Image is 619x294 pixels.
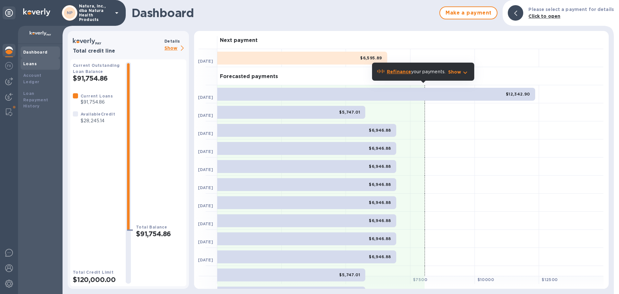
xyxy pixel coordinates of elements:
b: Dashboard [23,50,48,55]
div: Unpin categories [3,6,15,19]
p: $91,754.86 [81,99,113,106]
b: $6,946.88 [369,164,391,169]
b: [DATE] [198,149,213,154]
h3: Next payment [220,37,258,44]
p: Show [448,69,461,75]
b: $ 10000 [477,277,494,282]
button: Make a payment [439,6,497,19]
b: NP [67,10,73,15]
b: Refinance [387,69,411,74]
button: Show [448,69,469,75]
b: $5,747.01 [339,110,360,115]
b: $6,946.88 [369,236,391,241]
h1: Dashboard [132,6,436,20]
h3: Forecasted payments [220,74,278,80]
b: Available Credit [81,112,115,117]
h2: $120,000.00 [73,276,121,284]
b: $12,342.90 [506,92,530,96]
b: Current Loans [81,94,113,98]
p: Show [164,45,186,53]
h3: Total credit line [73,48,162,54]
b: Current Outstanding Loan Balance [73,63,120,74]
img: Logo [23,8,50,16]
b: Details [164,39,180,44]
b: Click to open [528,14,560,19]
p: your payments. [387,68,446,75]
b: $6,946.88 [369,254,391,259]
b: [DATE] [198,239,213,244]
img: Foreign exchange [5,62,13,70]
b: $6,595.89 [360,56,382,60]
b: $6,946.88 [369,200,391,205]
h2: $91,754.86 [73,74,121,82]
b: $6,946.88 [369,218,391,223]
b: [DATE] [198,131,213,136]
b: $6,946.88 [369,182,391,187]
b: Loan Repayment History [23,91,48,109]
b: $ 12500 [542,277,557,282]
b: Total Credit Limit [73,270,113,275]
b: Total Balance [136,225,167,229]
b: Please select a payment for details [528,7,614,12]
b: [DATE] [198,258,213,262]
b: [DATE] [198,113,213,118]
b: [DATE] [198,221,213,226]
h2: $91,754.86 [136,230,184,238]
b: Loans [23,61,37,66]
b: $6,946.88 [369,146,391,151]
b: [DATE] [198,167,213,172]
b: [DATE] [198,59,213,64]
p: Natura, Inc., dba Natura Health Products [79,4,111,22]
b: Account Ledger [23,73,42,84]
b: $6,946.88 [369,128,391,133]
span: Make a payment [445,9,492,17]
b: [DATE] [198,185,213,190]
p: $28,245.14 [81,117,115,124]
b: $5,747.01 [339,272,360,277]
b: [DATE] [198,95,213,100]
b: [DATE] [198,203,213,208]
